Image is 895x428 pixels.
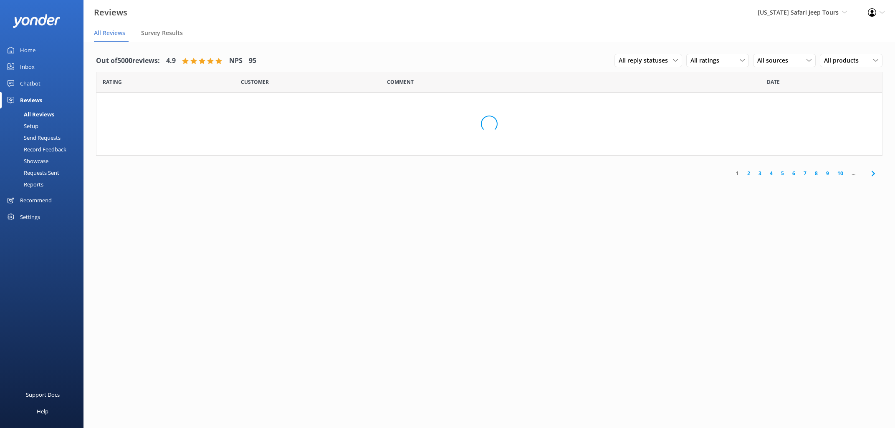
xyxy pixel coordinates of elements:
[743,169,754,177] a: 2
[94,6,127,19] h3: Reviews
[788,169,799,177] a: 6
[20,209,40,225] div: Settings
[103,78,122,86] span: Date
[5,120,83,132] a: Setup
[754,169,766,177] a: 3
[26,386,60,403] div: Support Docs
[13,14,61,28] img: yonder-white-logo.png
[249,55,256,66] h4: 95
[766,169,777,177] a: 4
[387,78,414,86] span: Question
[799,169,811,177] a: 7
[5,108,83,120] a: All Reviews
[822,169,833,177] a: 9
[5,144,66,155] div: Record Feedback
[5,167,83,179] a: Requests Sent
[20,192,52,209] div: Recommend
[5,167,59,179] div: Requests Sent
[847,169,860,177] span: ...
[241,78,269,86] span: Date
[5,120,38,132] div: Setup
[37,403,48,420] div: Help
[96,55,160,66] h4: Out of 5000 reviews:
[20,92,42,108] div: Reviews
[5,155,83,167] a: Showcase
[141,29,183,37] span: Survey Results
[20,42,35,58] div: Home
[5,108,54,120] div: All Reviews
[758,8,839,16] span: [US_STATE] Safari Jeep Tours
[229,55,243,66] h4: NPS
[777,169,788,177] a: 5
[619,56,673,65] span: All reply statuses
[166,55,176,66] h4: 4.9
[5,179,43,190] div: Reports
[5,132,61,144] div: Send Requests
[732,169,743,177] a: 1
[5,179,83,190] a: Reports
[811,169,822,177] a: 8
[5,155,48,167] div: Showcase
[824,56,864,65] span: All products
[5,144,83,155] a: Record Feedback
[833,169,847,177] a: 10
[5,132,83,144] a: Send Requests
[690,56,724,65] span: All ratings
[767,78,780,86] span: Date
[20,58,35,75] div: Inbox
[94,29,125,37] span: All Reviews
[20,75,40,92] div: Chatbot
[757,56,793,65] span: All sources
